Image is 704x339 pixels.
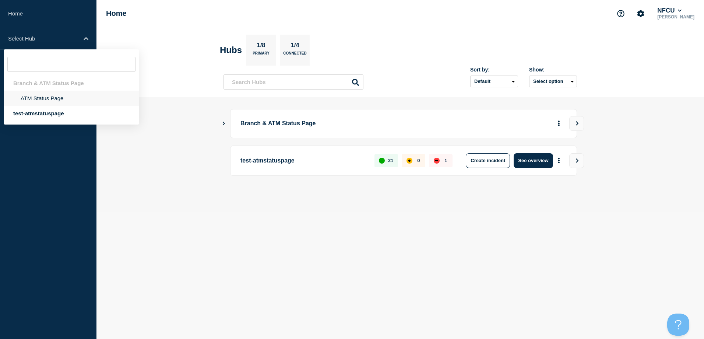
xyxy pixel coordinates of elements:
[283,51,306,59] p: Connected
[388,158,393,163] p: 21
[434,158,440,164] div: down
[470,67,518,73] div: Sort by:
[406,158,412,164] div: affected
[554,117,564,130] button: More actions
[529,67,577,73] div: Show:
[613,6,629,21] button: Support
[569,153,584,168] button: View
[417,158,420,163] p: 0
[444,158,447,163] p: 1
[656,14,696,20] p: [PERSON_NAME]
[470,76,518,87] select: Sort by
[106,9,127,18] h1: Home
[656,7,683,14] button: NFCU
[4,91,139,106] li: ATM Status Page
[4,76,139,91] div: Branch & ATM Status Page
[254,42,268,51] p: 1/8
[466,153,510,168] button: Create incident
[223,74,363,90] input: Search Hubs
[220,45,242,55] h2: Hubs
[8,35,79,42] p: Select Hub
[4,106,139,121] div: test-atmstatuspage
[240,117,444,130] p: Branch & ATM Status Page
[633,6,648,21] button: Account settings
[288,42,302,51] p: 1/4
[240,153,366,168] p: test-atmstatuspage
[253,51,270,59] p: Primary
[222,121,226,126] button: Show Connected Hubs
[379,158,385,164] div: up
[514,153,553,168] button: See overview
[667,314,689,336] iframe: Help Scout Beacon - Open
[554,154,564,167] button: More actions
[569,116,584,131] button: View
[529,76,577,87] button: Select option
